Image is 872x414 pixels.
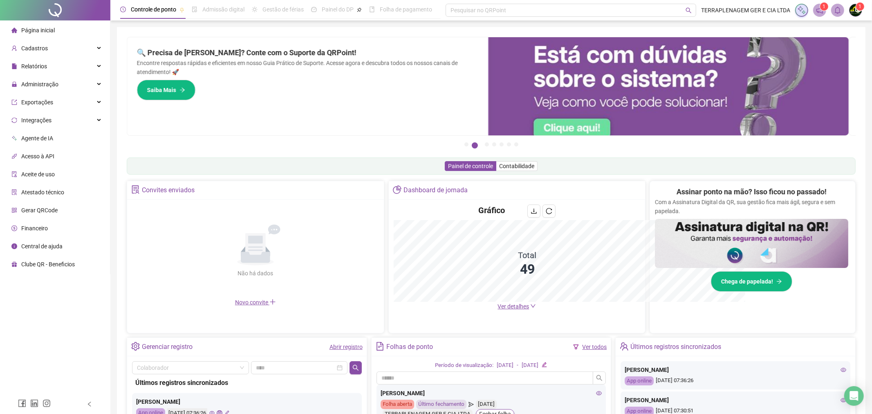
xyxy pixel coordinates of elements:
span: gift [11,261,17,267]
span: TERRAPLENAGEM GER E CIA LTDA [701,6,790,15]
span: Gestão de férias [262,6,304,13]
span: file-done [192,7,197,12]
span: file [11,63,17,69]
span: Aceite de uso [21,171,55,178]
span: Chega de papelada! [721,277,773,286]
button: 6 [507,142,511,146]
span: user-add [11,45,17,51]
span: Gerar QRCode [21,207,58,214]
span: setting [131,342,140,351]
span: Painel do DP [322,6,354,13]
div: Período de visualização: [435,361,493,370]
div: [PERSON_NAME] [136,397,358,406]
div: Open Intercom Messenger [844,386,864,406]
span: Central de ajuda [21,243,63,250]
span: Acesso à API [21,153,54,160]
span: Saiba Mais [147,85,176,94]
span: team [620,342,628,351]
span: eye [841,397,846,403]
span: Atestado técnico [21,189,64,196]
span: solution [11,189,17,195]
span: arrow-right [776,279,782,284]
img: banner%2F0cf4e1f0-cb71-40ef-aa93-44bd3d4ee559.png [488,37,849,135]
a: Ver detalhes down [498,303,536,310]
span: info-circle [11,243,17,249]
span: send [469,400,474,409]
a: Abrir registro [330,344,363,350]
span: bell [834,7,841,14]
img: 76398 [850,4,862,16]
span: Financeiro [21,225,48,232]
span: linkedin [30,399,38,407]
span: search [686,7,692,13]
span: Relatórios [21,63,47,70]
span: Administração [21,81,58,88]
span: eye [841,367,846,373]
div: [DATE] [522,361,538,370]
div: [PERSON_NAME] [625,396,846,405]
button: 1 [464,142,469,146]
span: Novo convite [235,299,276,306]
span: export [11,99,17,105]
span: 1 [859,4,862,9]
div: Folha aberta [381,400,414,409]
span: Cadastros [21,45,48,52]
span: clock-circle [120,7,126,12]
span: api [11,153,17,159]
span: edit [542,362,547,367]
button: Saiba Mais [137,80,195,100]
div: App online [625,376,654,386]
span: Exportações [21,99,53,106]
span: pushpin [179,7,184,12]
h4: Gráfico [478,205,505,216]
span: Controle de ponto [131,6,176,13]
span: Painel de controle [448,163,493,169]
div: Último fechamento [416,400,466,409]
div: Dashboard de jornada [403,183,468,197]
a: Ver todos [582,344,607,350]
h2: 🔍 Precisa de [PERSON_NAME]? Conte com o Suporte da QRPoint! [137,47,478,59]
button: 2 [472,142,478,148]
span: Admissão digital [202,6,244,13]
div: [DATE] [497,361,513,370]
button: 7 [514,142,518,146]
div: Gerenciar registro [142,340,193,354]
div: [DATE] 07:36:26 [625,376,846,386]
span: reload [546,208,552,214]
span: Página inicial [21,27,55,34]
span: qrcode [11,207,17,213]
p: Com a Assinatura Digital da QR, sua gestão fica mais ágil, segura e sem papelada. [655,198,848,216]
span: eye [596,390,602,396]
span: 1 [823,4,826,9]
div: [PERSON_NAME] [625,365,846,374]
span: plus [269,299,276,305]
span: Clube QR - Beneficios [21,261,75,268]
span: facebook [18,399,26,407]
div: [DATE] [476,400,497,409]
span: home [11,27,17,33]
img: sparkle-icon.fc2bf0ac1784a2077858766a79e2daf3.svg [797,6,806,15]
div: Últimos registros sincronizados [631,340,722,354]
sup: Atualize o seu contato no menu Meus Dados [856,2,864,11]
div: Não há dados [218,269,293,278]
div: - [517,361,518,370]
h2: Assinar ponto na mão? Isso ficou no passado! [677,186,827,198]
div: Folhas de ponto [386,340,433,354]
span: Ver detalhes [498,303,529,310]
button: Chega de papelada! [711,271,792,292]
span: search [596,375,603,381]
span: download [531,208,537,214]
span: arrow-right [179,87,185,93]
span: pie-chart [393,185,401,194]
div: Últimos registros sincronizados [135,378,359,388]
span: filter [573,344,579,350]
button: 4 [492,142,496,146]
span: audit [11,171,17,177]
span: dollar [11,225,17,231]
span: sync [11,117,17,123]
span: book [369,7,375,12]
div: Convites enviados [142,183,195,197]
button: 3 [485,142,489,146]
div: [PERSON_NAME] [381,389,602,398]
sup: 1 [820,2,828,11]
